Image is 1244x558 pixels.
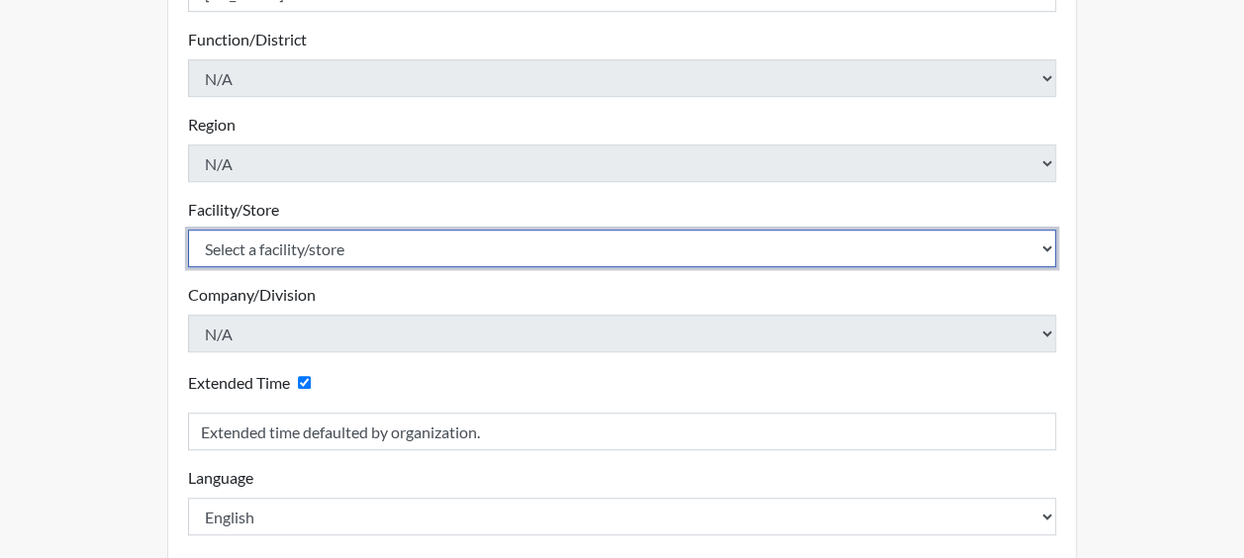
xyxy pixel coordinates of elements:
[188,371,290,395] label: Extended Time
[188,283,316,307] label: Company/Division
[188,413,1057,450] input: Reason for Extension
[188,368,319,397] div: Checking this box will provide the interviewee with an accomodation of extra time to answer each ...
[188,113,236,137] label: Region
[188,28,307,51] label: Function/District
[188,198,279,222] label: Facility/Store
[188,466,253,490] label: Language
